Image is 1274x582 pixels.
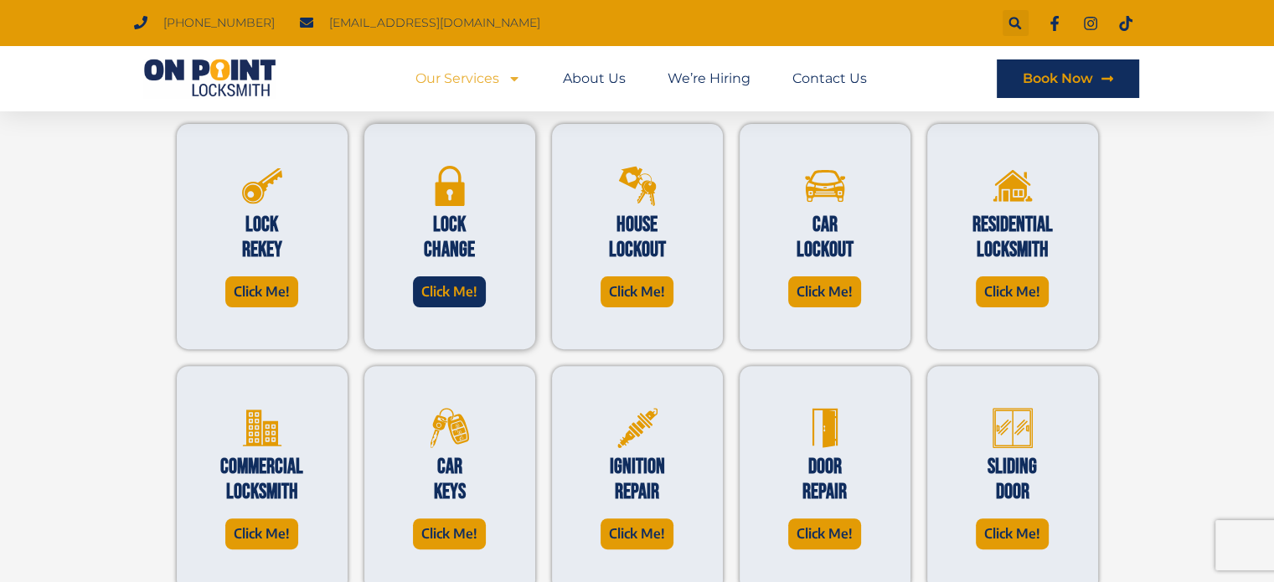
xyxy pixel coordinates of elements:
[792,59,867,98] a: Contact Us
[594,455,681,505] h2: IGNITION REPAIR
[1003,10,1029,36] div: Search
[421,523,477,545] span: Click Me!
[969,455,1056,505] h2: Sliding door
[415,59,521,98] a: Our Services
[797,523,853,545] span: Click Me!
[997,59,1139,98] a: Book Now
[1022,72,1092,85] span: Book Now
[668,59,750,98] a: We’re Hiring
[415,59,867,98] nav: Menu
[984,281,1040,303] span: Click Me!
[219,213,306,263] h2: Lock Rekey
[609,523,665,545] span: Click Me!
[406,213,493,263] h2: Lock change
[413,276,486,307] a: Click Me!
[325,12,540,34] span: [EMAIL_ADDRESS][DOMAIN_NAME]
[159,12,275,34] span: [PHONE_NUMBER]
[797,281,853,303] span: Click Me!
[225,518,298,549] a: Click Me!
[413,518,486,549] a: Click Me!
[234,281,290,303] span: Click Me!
[219,455,306,505] h2: Commercial Locksmith
[781,213,869,263] h2: Car Lockout
[976,276,1049,307] a: Click Me!
[984,523,1040,545] span: Click Me!
[234,523,290,545] span: Click Me!
[601,276,673,307] a: Click Me!
[781,455,869,505] h2: Door Repair
[601,518,673,549] a: Click Me!
[563,59,626,98] a: About Us
[225,276,298,307] a: Click Me!
[609,281,665,303] span: Click Me!
[788,518,861,549] a: Click Me!
[976,518,1049,549] a: Click Me!
[421,281,477,303] span: Click Me!
[969,213,1056,263] h2: Residential Locksmith
[406,455,493,505] h2: Car Keys
[788,276,861,307] a: Click Me!
[594,213,681,263] h2: House Lockout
